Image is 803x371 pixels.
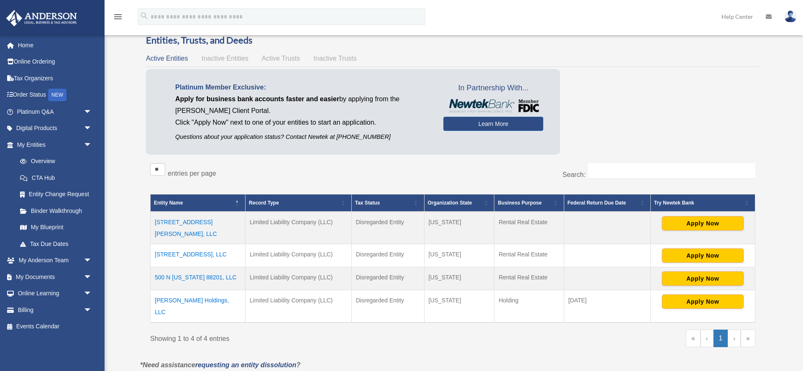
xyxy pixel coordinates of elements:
a: Online Learningarrow_drop_down [6,285,105,302]
a: CTA Hub [12,169,100,186]
td: Disregarded Entity [351,267,424,290]
a: Learn More [443,117,543,131]
a: Platinum Q&Aarrow_drop_down [6,103,105,120]
em: *Need assistance ? [140,361,300,368]
td: Rental Real Estate [494,244,564,267]
a: Previous [701,330,713,347]
th: Business Purpose: Activate to sort [494,194,564,212]
a: Online Ordering [6,54,105,70]
img: Anderson Advisors Platinum Portal [4,10,79,26]
td: Limited Liability Company (LLC) [246,290,352,322]
button: Apply Now [662,294,744,309]
a: My Blueprint [12,219,100,236]
div: Try Newtek Bank [654,198,742,208]
label: entries per page [168,170,216,177]
td: [US_STATE] [424,244,494,267]
th: Entity Name: Activate to invert sorting [151,194,246,212]
span: Federal Return Due Date [568,200,626,206]
td: Limited Liability Company (LLC) [246,212,352,244]
td: Disregarded Entity [351,212,424,244]
a: Binder Walkthrough [12,202,100,219]
span: Active Trusts [262,55,300,62]
td: [DATE] [564,290,650,322]
span: Inactive Trusts [314,55,357,62]
span: arrow_drop_down [84,120,100,137]
a: requesting an entity dissolution [195,361,297,368]
td: [PERSON_NAME] Holdings, LLC [151,290,246,322]
span: arrow_drop_down [84,252,100,269]
th: Try Newtek Bank : Activate to sort [650,194,755,212]
td: Limited Liability Company (LLC) [246,244,352,267]
a: Digital Productsarrow_drop_down [6,120,105,137]
span: arrow_drop_down [84,285,100,302]
a: Tax Due Dates [12,235,100,252]
span: Business Purpose [498,200,542,206]
a: My Documentsarrow_drop_down [6,269,105,285]
button: Apply Now [662,271,744,286]
i: search [140,11,149,20]
p: Click "Apply Now" next to one of your entities to start an application. [175,117,431,128]
span: arrow_drop_down [84,136,100,154]
span: Tax Status [355,200,380,206]
a: Overview [12,153,96,170]
a: Home [6,37,105,54]
span: In Partnership With... [443,82,543,95]
td: Rental Real Estate [494,267,564,290]
td: Limited Liability Company (LLC) [246,267,352,290]
span: arrow_drop_down [84,302,100,319]
img: User Pic [784,10,797,23]
th: Tax Status: Activate to sort [351,194,424,212]
td: Disregarded Entity [351,290,424,322]
a: My Anderson Teamarrow_drop_down [6,252,105,269]
h3: Entities, Trusts, and Deeds [146,34,760,47]
a: First [686,330,701,347]
p: Platinum Member Exclusive: [175,82,431,93]
td: Holding [494,290,564,322]
span: Active Entities [146,55,188,62]
a: Order StatusNEW [6,87,105,104]
a: Entity Change Request [12,186,100,203]
p: by applying from the [PERSON_NAME] Client Portal. [175,93,431,117]
td: Rental Real Estate [494,212,564,244]
th: Record Type: Activate to sort [246,194,352,212]
th: Federal Return Due Date: Activate to sort [564,194,650,212]
a: 1 [713,330,728,347]
td: [US_STATE] [424,290,494,322]
a: Tax Organizers [6,70,105,87]
p: Questions about your application status? Contact Newtek at [PHONE_NUMBER] [175,132,431,142]
td: Disregarded Entity [351,244,424,267]
span: Apply for business bank accounts faster and easier [175,95,339,102]
span: Record Type [249,200,279,206]
td: [US_STATE] [424,212,494,244]
a: Events Calendar [6,318,105,335]
td: 500 N [US_STATE] 88201, LLC [151,267,246,290]
button: Apply Now [662,216,744,230]
td: [STREET_ADDRESS], LLC [151,244,246,267]
span: arrow_drop_down [84,269,100,286]
label: Search: [563,171,586,178]
button: Apply Now [662,248,744,263]
div: Showing 1 to 4 of 4 entries [150,330,447,345]
a: My Entitiesarrow_drop_down [6,136,100,153]
span: arrow_drop_down [84,103,100,120]
a: menu [113,15,123,22]
th: Organization State: Activate to sort [424,194,494,212]
i: menu [113,12,123,22]
span: Organization State [428,200,472,206]
span: Entity Name [154,200,183,206]
td: [US_STATE] [424,267,494,290]
div: NEW [48,89,66,101]
td: [STREET_ADDRESS][PERSON_NAME], LLC [151,212,246,244]
span: Inactive Entities [202,55,248,62]
a: Billingarrow_drop_down [6,302,105,318]
img: NewtekBankLogoSM.png [448,99,539,113]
